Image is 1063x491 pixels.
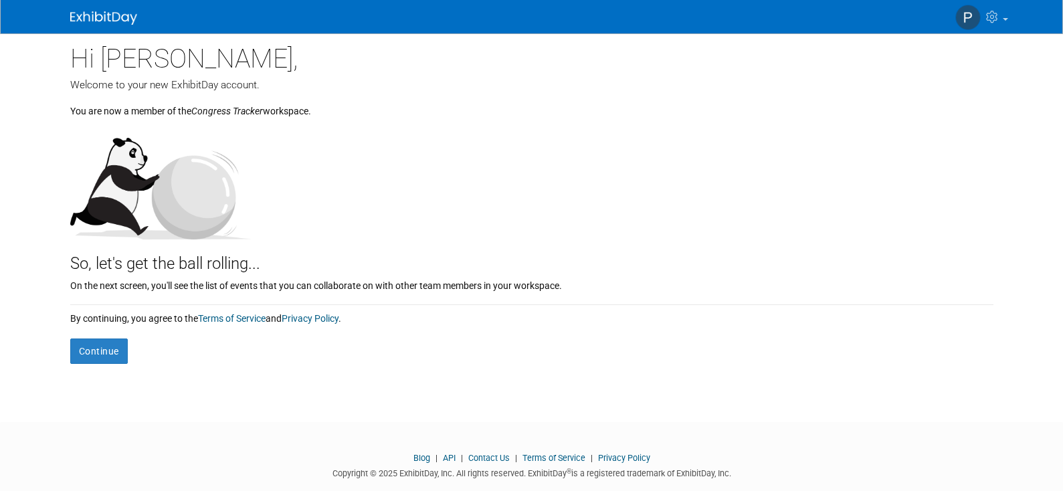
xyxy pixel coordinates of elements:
[512,453,520,463] span: |
[955,5,981,30] img: Palmer McNally
[70,276,993,292] div: On the next screen, you'll see the list of events that you can collaborate on with other team mem...
[598,453,650,463] a: Privacy Policy
[458,453,466,463] span: |
[191,106,263,116] i: Congress Tracker
[70,92,993,118] div: You are now a member of the workspace.
[198,313,266,324] a: Terms of Service
[70,33,993,78] div: Hi [PERSON_NAME],
[587,453,596,463] span: |
[70,124,251,239] img: Let's get the ball rolling
[70,11,137,25] img: ExhibitDay
[468,453,510,463] a: Contact Us
[70,338,128,364] button: Continue
[443,453,456,463] a: API
[70,305,993,325] div: By continuing, you agree to the and .
[432,453,441,463] span: |
[282,313,339,324] a: Privacy Policy
[567,468,571,475] sup: ®
[70,239,993,276] div: So, let's get the ball rolling...
[70,78,993,92] div: Welcome to your new ExhibitDay account.
[413,453,430,463] a: Blog
[522,453,585,463] a: Terms of Service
